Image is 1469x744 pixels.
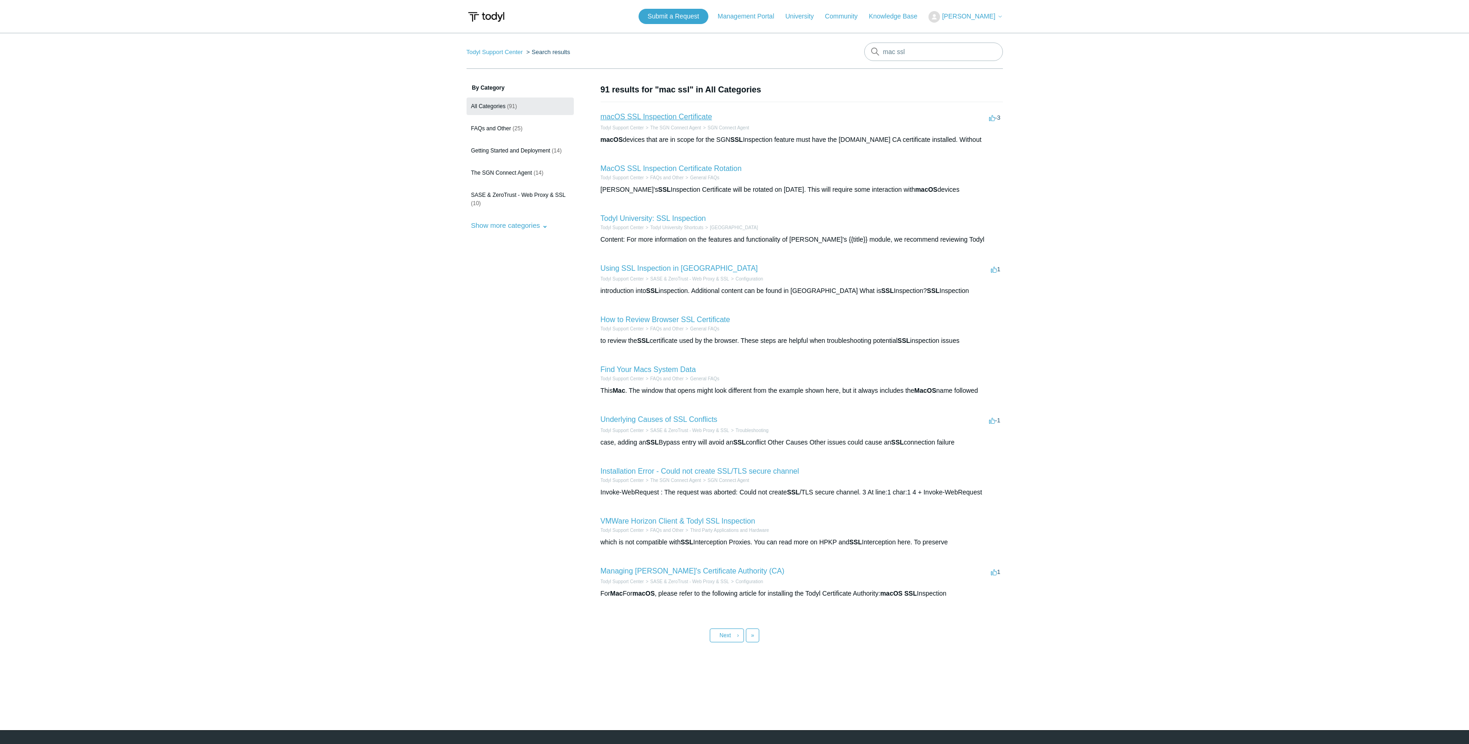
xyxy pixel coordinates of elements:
[644,224,703,231] li: Todyl University Shortcuts
[650,326,683,331] a: FAQs and Other
[552,147,561,154] span: (14)
[601,589,1003,598] div: For For , please refer to the following article for installing the Todyl Certificate Authority: I...
[601,165,742,172] a: MacOS SSL Inspection Certificate Rotation
[927,287,940,294] em: SSL
[737,632,739,639] span: ›
[991,266,1000,273] span: 1
[650,428,729,433] a: SASE & ZeroTrust - Web Proxy & SSL
[601,174,644,181] li: Todyl Support Center
[880,590,903,597] em: macOS
[650,579,729,584] a: SASE & ZeroTrust - Web Proxy & SSL
[991,568,1000,575] span: 1
[637,337,650,344] em: SSL
[719,632,731,639] span: Next
[467,186,574,212] a: SASE & ZeroTrust - Web Proxy & SSL (10)
[989,114,1001,121] span: -3
[644,375,683,382] li: FAQs and Other
[707,125,749,130] a: SGN Connect Agent
[650,175,683,180] a: FAQs and Other
[601,415,718,423] a: Underlying Causes of SSL Conflicts
[467,142,574,159] a: Getting Started and Deployment (14)
[869,12,927,21] a: Knowledge Base
[601,527,644,534] li: Todyl Support Center
[471,170,532,176] span: The SGN Connect Agent
[601,488,1003,497] div: Invoke-WebRequest : The request was aborted: Could not create /TLS secure channel. 3 At line:1 ch...
[471,103,506,110] span: All Categories
[849,538,862,546] em: SSL
[601,427,644,434] li: Todyl Support Center
[601,567,785,575] a: Managing [PERSON_NAME]'s Certificate Authority (CA)
[690,528,769,533] a: Third Party Applications and Hardware
[601,336,1003,346] div: to review the certificate used by the browser. These steps are helpful when troubleshooting poten...
[729,578,763,585] li: Configuration
[644,275,729,282] li: SASE & ZeroTrust - Web Proxy & SSL
[601,316,730,323] a: How to Review Browser SSL Certificate
[644,578,729,585] li: SASE & ZeroTrust - Web Proxy & SSL
[881,287,894,294] em: SSL
[891,439,904,446] em: SSL
[684,174,719,181] li: General FAQs
[914,387,936,394] em: MacOS
[601,386,1003,396] div: This . The window that opens might look different from the example shown here, but it always incl...
[601,366,696,373] a: Find Your Macs System Data
[467,49,525,55] li: Todyl Support Center
[601,185,1003,195] div: [PERSON_NAME]'s Inspection Certificate will be rotated on [DATE]. This will require some interact...
[681,538,693,546] em: SSL
[650,276,729,281] a: SASE & ZeroTrust - Web Proxy & SSL
[710,628,744,642] a: Next
[644,174,683,181] li: FAQs and Other
[707,478,749,483] a: SGN Connect Agent
[690,326,719,331] a: General FAQs
[703,224,758,231] li: Todyl University
[601,214,706,222] a: Todyl University: SSL Inspection
[601,175,644,180] a: Todyl Support Center
[534,170,543,176] span: (14)
[650,225,703,230] a: Todyl University Shortcuts
[601,276,644,281] a: Todyl Support Center
[601,537,1003,547] div: which is not compatible with Interception Proxies. You can read more on HPKP and Interception her...
[701,124,749,131] li: SGN Connect Agent
[658,186,670,193] em: SSL
[601,528,644,533] a: Todyl Support Center
[601,136,623,143] em: macOS
[601,478,644,483] a: Todyl Support Center
[729,427,768,434] li: Troubleshooting
[601,235,1003,244] div: Content: For more information on the features and functionality of [PERSON_NAME]'s {{title}} modu...
[650,478,701,483] a: The SGN Connect Agent
[601,579,644,584] a: Todyl Support Center
[733,439,746,446] em: SSL
[690,175,719,180] a: General FAQs
[729,275,763,282] li: Configuration
[467,98,574,115] a: All Categories (91)
[601,376,644,381] a: Todyl Support Center
[644,527,683,534] li: FAQs and Other
[633,590,655,597] em: macOS
[467,49,523,55] a: Todyl Support Center
[650,376,683,381] a: FAQs and Other
[601,375,644,382] li: Todyl Support Center
[613,387,625,394] em: Mac
[471,200,481,207] span: (10)
[601,428,644,433] a: Todyl Support Center
[601,135,1003,145] div: devices that are in scope for the SGN Inspection feature must have the [DOMAIN_NAME] CA certifica...
[601,224,644,231] li: Todyl Support Center
[467,8,506,25] img: Todyl Support Center Help Center home page
[601,264,758,272] a: Using SSL Inspection in [GEOGRAPHIC_DATA]
[904,590,917,597] em: SSL
[751,632,754,639] span: »
[601,113,712,121] a: macOS SSL Inspection Certificate
[942,12,995,20] span: [PERSON_NAME]
[601,477,644,484] li: Todyl Support Center
[644,477,701,484] li: The SGN Connect Agent
[736,579,763,584] a: Configuration
[601,325,644,332] li: Todyl Support Center
[650,125,701,130] a: The SGN Connect Agent
[639,9,708,24] a: Submit a Request
[650,528,683,533] a: FAQs and Other
[684,527,769,534] li: Third Party Applications and Hardware
[684,325,719,332] li: General FAQs
[467,84,574,92] h3: By Category
[989,417,1001,424] span: -1
[471,125,511,132] span: FAQs and Other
